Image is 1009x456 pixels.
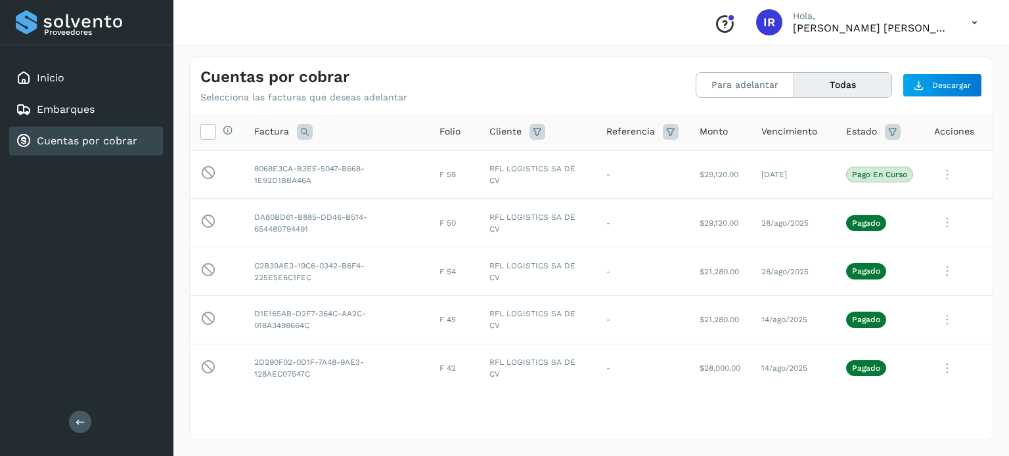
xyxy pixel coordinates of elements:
span: Acciones [934,125,974,138]
p: Hola, [793,10,951,22]
td: RFL LOGISTICS SA DE CV [479,247,596,296]
p: Selecciona las facturas que deseas adelantar [200,92,407,103]
td: 28/ago/2025 [751,247,836,296]
span: Cliente [489,125,522,138]
td: $29,120.00 [689,199,751,247]
td: - [596,199,689,247]
td: [DATE] [751,150,836,199]
td: - [596,247,689,296]
span: Folio [439,125,460,138]
button: Para adelantar [696,73,794,97]
p: Ivan Riquelme Contreras [793,22,951,34]
td: - [596,150,689,199]
span: Referencia [606,125,655,138]
td: F 58 [429,150,479,199]
p: Pagado [852,266,880,276]
h4: Cuentas por cobrar [200,68,349,87]
span: Vencimiento [761,125,817,138]
td: D1E165AB-D2F7-364C-AA2C-018A3498664C [244,295,429,344]
td: F 50 [429,199,479,247]
a: Inicio [37,72,64,84]
td: $28,000.00 [689,344,751,392]
button: Todas [794,73,891,97]
td: RFL LOGISTICS SA DE CV [479,150,596,199]
span: Descargar [932,79,971,91]
p: Proveedores [44,28,158,37]
a: Cuentas por cobrar [37,135,137,147]
div: Embarques [9,95,163,124]
td: DA80BD61-B885-DD46-B514-654480794491 [244,199,429,247]
td: - [596,295,689,344]
td: 14/ago/2025 [751,344,836,392]
td: $21,280.00 [689,247,751,296]
td: RFL LOGISTICS SA DE CV [479,199,596,247]
td: F 45 [429,295,479,344]
td: 8068E3CA-B3EE-5047-B668-1E92D1BBA46A [244,150,429,199]
td: - [596,344,689,392]
td: $21,280.00 [689,295,751,344]
td: 28/ago/2025 [751,199,836,247]
p: Pagado [852,315,880,324]
div: Inicio [9,64,163,93]
td: RFL LOGISTICS SA DE CV [479,295,596,344]
button: Descargar [903,73,982,97]
td: 14/ago/2025 [751,295,836,344]
td: RFL LOGISTICS SA DE CV [479,344,596,392]
td: 2D290F02-0D1F-7A48-9AE3-128AEC07547C [244,344,429,392]
span: Estado [846,125,877,138]
span: Factura [254,125,289,138]
td: $29,120.00 [689,150,751,199]
td: F 42 [429,344,479,392]
span: Monto [700,125,728,138]
td: F 54 [429,247,479,296]
td: C2B39AE3-19C6-0342-B6F4-225E5E6C1FEC [244,247,429,296]
a: Embarques [37,103,95,115]
p: Pagado [852,218,880,228]
div: Cuentas por cobrar [9,127,163,155]
p: Pago en curso [852,170,907,179]
p: Pagado [852,363,880,373]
